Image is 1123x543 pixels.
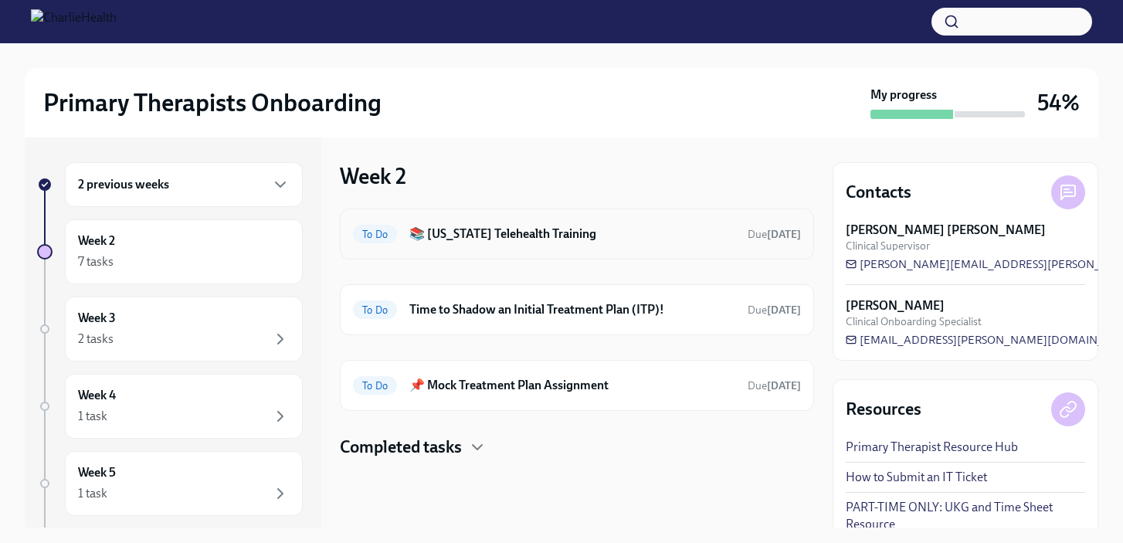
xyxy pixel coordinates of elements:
[78,176,169,193] h6: 2 previous weeks
[31,9,117,34] img: CharlieHealth
[340,436,462,459] h4: Completed tasks
[846,439,1018,456] a: Primary Therapist Resource Hub
[37,297,303,361] a: Week 32 tasks
[353,222,801,246] a: To Do📚 [US_STATE] Telehealth TrainingDue[DATE]
[846,181,911,204] h4: Contacts
[65,162,303,207] div: 2 previous weeks
[846,239,930,253] span: Clinical Supervisor
[37,219,303,284] a: Week 27 tasks
[37,374,303,439] a: Week 41 task
[78,331,114,348] div: 2 tasks
[78,232,115,249] h6: Week 2
[353,229,397,240] span: To Do
[78,253,114,270] div: 7 tasks
[767,379,801,392] strong: [DATE]
[78,408,107,425] div: 1 task
[846,398,921,421] h4: Resources
[340,162,406,190] h3: Week 2
[748,227,801,242] span: August 25th, 2025 09:00
[748,228,801,241] span: Due
[846,297,945,314] strong: [PERSON_NAME]
[78,310,116,327] h6: Week 3
[340,436,814,459] div: Completed tasks
[846,469,987,486] a: How to Submit an IT Ticket
[78,485,107,502] div: 1 task
[353,373,801,398] a: To Do📌 Mock Treatment Plan AssignmentDue[DATE]
[409,377,735,394] h6: 📌 Mock Treatment Plan Assignment
[78,464,116,481] h6: Week 5
[409,226,735,243] h6: 📚 [US_STATE] Telehealth Training
[846,314,982,329] span: Clinical Onboarding Specialist
[846,499,1085,533] a: PART-TIME ONLY: UKG and Time Sheet Resource
[748,379,801,392] span: Due
[870,87,937,104] strong: My progress
[767,228,801,241] strong: [DATE]
[748,303,801,317] span: August 23rd, 2025 09:00
[353,380,397,392] span: To Do
[353,297,801,322] a: To DoTime to Shadow an Initial Treatment Plan (ITP)!Due[DATE]
[37,451,303,516] a: Week 51 task
[43,87,382,118] h2: Primary Therapists Onboarding
[78,387,116,404] h6: Week 4
[353,304,397,316] span: To Do
[748,378,801,393] span: August 22nd, 2025 09:00
[767,304,801,317] strong: [DATE]
[748,304,801,317] span: Due
[1037,89,1080,117] h3: 54%
[846,222,1046,239] strong: [PERSON_NAME] [PERSON_NAME]
[409,301,735,318] h6: Time to Shadow an Initial Treatment Plan (ITP)!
